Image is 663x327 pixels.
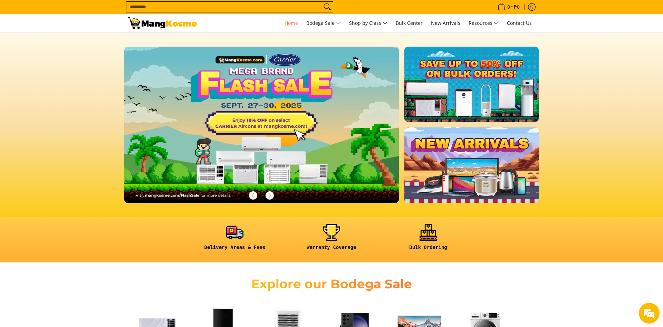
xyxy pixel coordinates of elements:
span: Bulk Center [396,20,423,26]
a: Bulk Center [392,14,426,32]
button: Search [322,2,333,12]
a: Resources [465,14,502,32]
nav: Main Menu [204,14,535,32]
button: Next [262,188,277,203]
button: Previous [246,188,261,203]
span: Resources [469,19,499,28]
span: New Arrivals [431,20,460,26]
a: <h6><strong>Delivery Areas & Fees</strong></h6> [190,224,280,256]
a: <h6><strong>Bulk Ordering</strong></h6> [383,224,473,256]
span: ₱0 [513,4,521,9]
span: 0 [506,4,511,9]
span: Home [285,20,298,26]
span: Shop by Class [349,19,387,28]
h2: Explore our Bodega Sale [231,276,432,292]
a: Bodega Sale [303,14,344,32]
span: Contact Us [507,20,532,26]
img: BULK.webp [404,47,539,122]
a: Shop by Class [346,14,391,32]
a: Contact Us [503,14,535,32]
a: <h6><strong>Warranty Coverage</strong></h6> [287,224,376,256]
span: • [496,3,522,11]
img: Mang Kosme: Your Home Appliances Warehouse Sale Partner! [128,17,197,29]
img: NEW_ARRIVAL.webp [404,127,539,203]
span: Bodega Sale [306,19,341,28]
a: New Arrivals [427,14,464,32]
a: Home [281,14,301,32]
img: 092325 mk eom flash sale 1510x861 no dti [124,47,399,203]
